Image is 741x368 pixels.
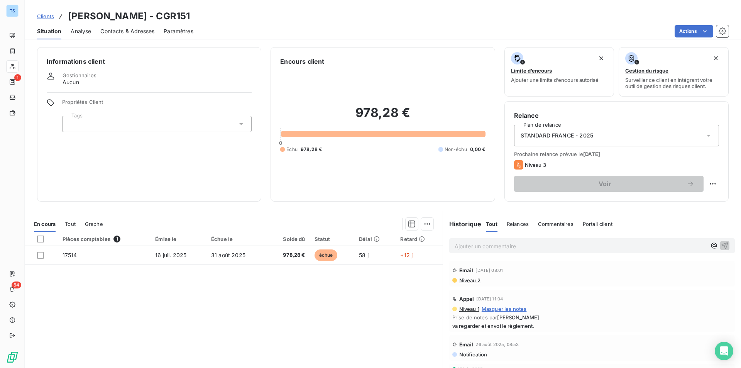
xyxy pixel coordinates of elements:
[504,47,614,97] button: Limite d’encoursAjouter une limite d’encours autorisé
[443,219,482,229] h6: Historique
[315,249,338,261] span: échue
[514,151,719,157] span: Prochaine relance prévue le
[459,341,474,348] span: Email
[113,236,120,243] span: 1
[68,9,190,23] h3: [PERSON_NAME] - CGR151
[6,351,19,363] img: Logo LeanPay
[470,146,486,153] span: 0,00 €
[458,277,480,283] span: Niveau 2
[14,74,21,81] span: 1
[69,120,75,127] input: Ajouter une valeur
[538,221,574,227] span: Commentaires
[63,252,77,258] span: 17514
[459,296,474,302] span: Appel
[583,221,612,227] span: Portail client
[507,221,529,227] span: Relances
[71,27,91,35] span: Analyse
[400,236,438,242] div: Retard
[12,282,21,288] span: 54
[715,342,733,360] div: Open Intercom Messenger
[279,140,282,146] span: 0
[37,12,54,20] a: Clients
[452,314,732,321] span: Prise de notes par
[271,236,305,242] div: Solde dû
[62,99,252,110] span: Propriétés Client
[514,176,704,192] button: Voir
[475,268,503,273] span: [DATE] 08:01
[511,68,552,74] span: Limite d’encours
[452,323,732,329] span: va regarder et envoi le règlement.
[523,181,687,187] span: Voir
[315,236,350,242] div: Statut
[511,77,599,83] span: Ajouter une limite d’encours autorisé
[63,78,79,86] span: Aucun
[475,342,519,347] span: 26 août 2025, 08:53
[619,47,729,97] button: Gestion du risqueSurveiller ce client en intégrant votre outil de gestion des risques client.
[486,221,497,227] span: Tout
[63,72,96,78] span: Gestionnaires
[476,297,503,301] span: [DATE] 11:04
[445,146,467,153] span: Non-échu
[164,27,193,35] span: Paramètres
[625,68,668,74] span: Gestion du risque
[400,252,413,258] span: +12 j
[155,236,202,242] div: Émise le
[34,221,56,227] span: En cours
[280,105,485,128] h2: 978,28 €
[37,27,61,35] span: Situation
[280,57,324,66] h6: Encours client
[65,221,76,227] span: Tout
[458,351,487,358] span: Notification
[6,5,19,17] div: TS
[211,236,262,242] div: Échue le
[155,252,186,258] span: 16 juil. 2025
[286,146,298,153] span: Échu
[211,252,245,258] span: 31 août 2025
[47,57,252,66] h6: Informations client
[625,77,722,89] span: Surveiller ce client en intégrant votre outil de gestion des risques client.
[37,13,54,19] span: Clients
[100,27,154,35] span: Contacts & Adresses
[514,111,719,120] h6: Relance
[359,252,369,258] span: 58 j
[459,267,474,273] span: Email
[63,236,146,243] div: Pièces comptables
[482,306,527,312] span: Masquer les notes
[271,251,305,259] span: 978,28 €
[458,306,479,312] span: Niveau 1
[521,132,593,139] span: STANDARD FRANCE - 2025
[85,221,103,227] span: Graphe
[359,236,391,242] div: Délai
[301,146,322,153] span: 978,28 €
[675,25,713,37] button: Actions
[583,151,601,157] span: [DATE]
[497,314,539,321] span: [PERSON_NAME]
[525,162,546,168] span: Niveau 3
